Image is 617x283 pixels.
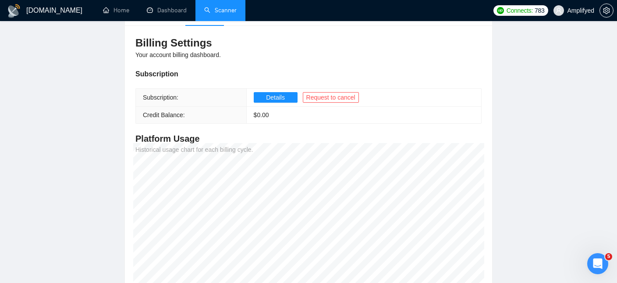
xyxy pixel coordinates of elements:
a: dashboardDashboard [147,7,187,14]
span: Details [266,93,285,102]
a: searchScanner [204,7,237,14]
span: $ 0.00 [254,111,269,118]
a: homeHome [103,7,129,14]
span: Credit Balance: [143,111,185,118]
span: Connects: [507,6,533,15]
span: 783 [535,6,544,15]
span: user [556,7,562,14]
iframe: Intercom live chat [587,253,608,274]
h3: Billing Settings [135,36,482,50]
span: Request to cancel [306,93,355,102]
button: Details [254,92,298,103]
img: upwork-logo.png [497,7,504,14]
div: Subscription [135,68,482,79]
span: Your account billing dashboard. [135,51,221,58]
button: Request to cancel [303,92,359,103]
span: setting [600,7,613,14]
span: Subscription: [143,94,178,101]
img: logo [7,4,21,18]
button: setting [599,4,613,18]
a: setting [599,7,613,14]
h4: Platform Usage [135,133,482,145]
span: 5 [605,253,612,260]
